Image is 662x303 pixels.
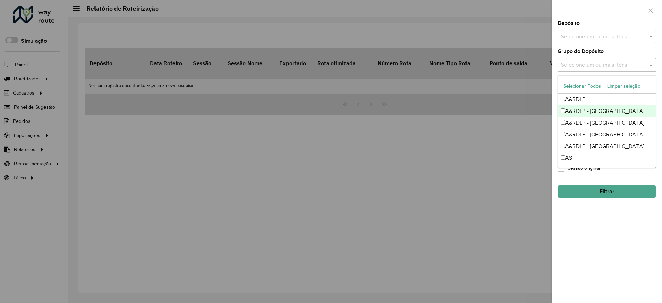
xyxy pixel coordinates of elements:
label: Depósito [558,19,580,27]
div: AS [558,152,656,164]
ng-dropdown-panel: Options list [558,75,656,168]
div: A&RDLP - [GEOGRAPHIC_DATA] [558,140,656,152]
div: A&RDLP - [GEOGRAPHIC_DATA] [558,105,656,117]
div: A&RDLP - [GEOGRAPHIC_DATA] [558,129,656,140]
label: Grupo de Depósito [558,47,604,56]
div: A&RDLP - [GEOGRAPHIC_DATA] [558,117,656,129]
div: A&RDLP [558,94,656,105]
button: Filtrar [558,185,656,198]
button: Selecionar Todos [560,81,604,91]
button: Limpar seleção [604,81,643,91]
label: Sessão original [558,165,600,172]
